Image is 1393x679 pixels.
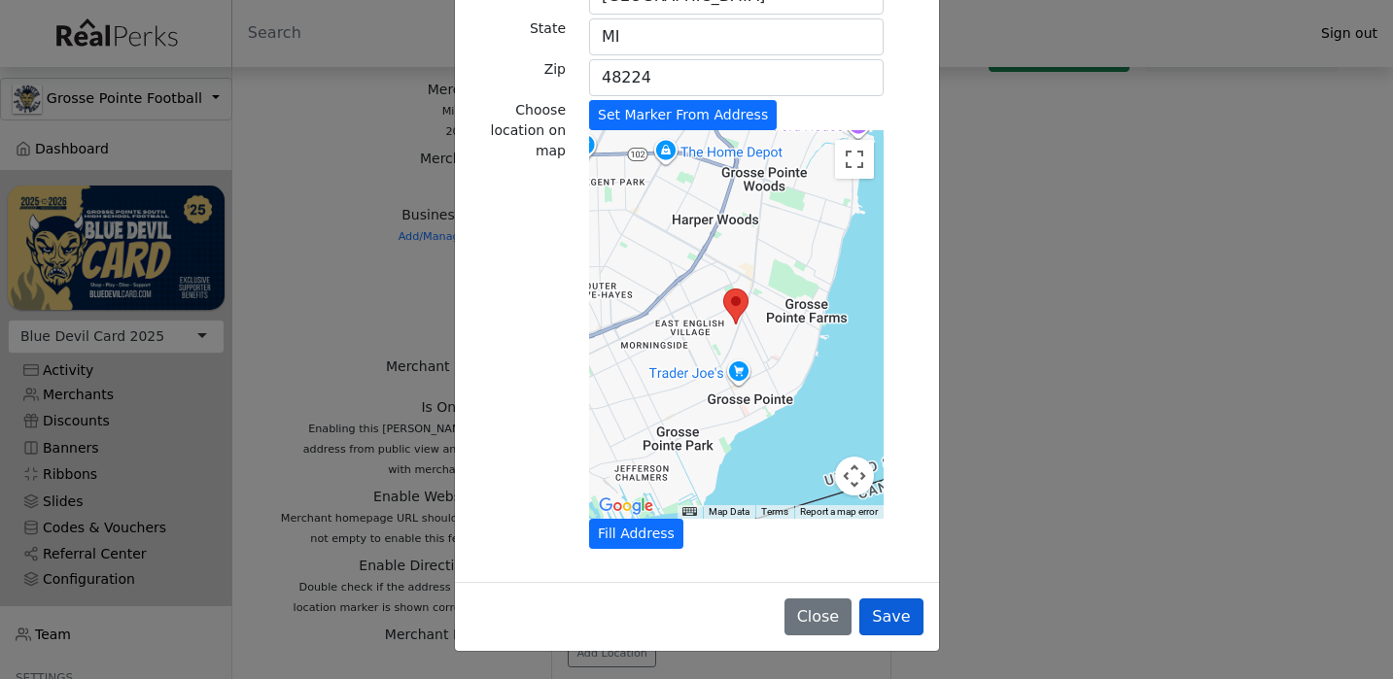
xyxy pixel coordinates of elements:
button: Close [784,598,853,635]
a: Terms (opens in new tab) [761,506,788,517]
button: Toggle fullscreen view [835,140,874,179]
button: Map camera controls [835,457,874,495]
label: Choose location on map [470,100,567,161]
a: Report a map error [800,506,878,517]
label: State [530,18,566,39]
img: Google [594,493,658,519]
button: Save [859,598,923,635]
label: Zip [544,59,566,80]
button: Map Data [709,505,749,519]
a: Open this area in Google Maps (opens a new window) [594,493,658,519]
button: Fill Address [589,519,683,549]
button: Keyboard shortcuts [682,505,696,519]
button: Set Marker From Address [589,100,777,130]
